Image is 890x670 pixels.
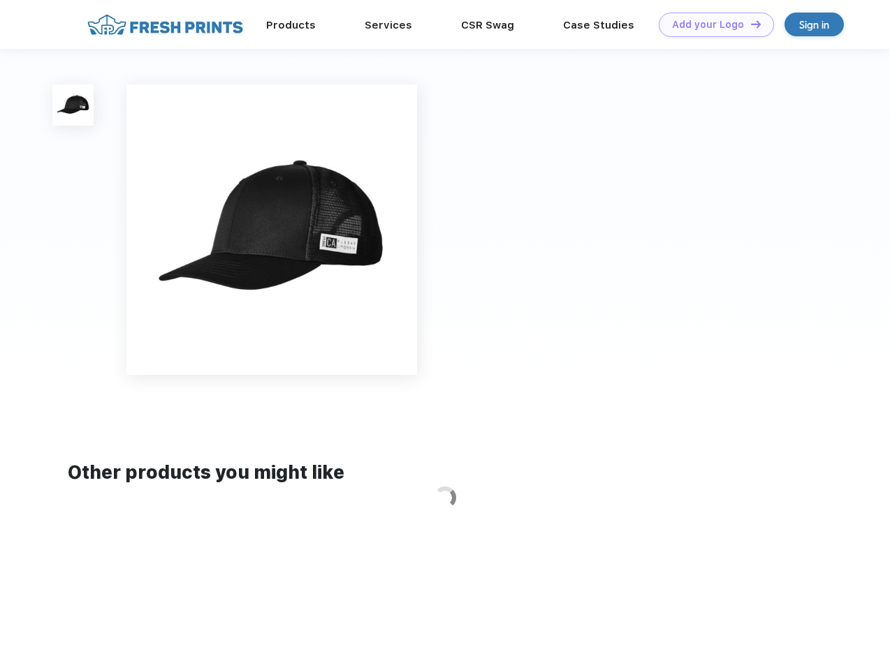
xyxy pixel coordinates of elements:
a: Products [266,19,316,31]
div: Sign in [799,17,829,33]
div: Other products you might like [68,459,822,486]
img: DT [751,20,761,28]
img: fo%20logo%202.webp [83,13,247,37]
img: func=resize&h=640 [126,84,417,375]
div: Add your Logo [672,19,744,31]
a: Sign in [785,13,844,36]
img: func=resize&h=100 [52,84,94,126]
